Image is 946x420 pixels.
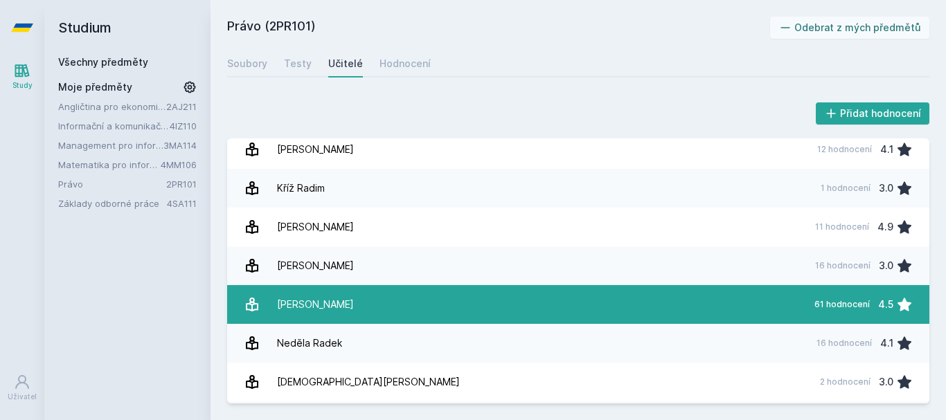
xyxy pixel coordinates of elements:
[227,285,929,324] a: [PERSON_NAME] 61 hodnocení 4.5
[879,174,893,202] div: 3.0
[277,368,460,396] div: [DEMOGRAPHIC_DATA][PERSON_NAME]
[815,260,871,271] div: 16 hodnocení
[166,179,197,190] a: 2PR101
[227,17,770,39] h2: Právo (2PR101)
[820,376,871,387] div: 2 hodnocení
[770,17,930,39] button: Odebrat z mých předmětů
[227,363,929,401] a: [DEMOGRAPHIC_DATA][PERSON_NAME] 2 hodnocení 3.0
[817,144,872,155] div: 12 hodnocení
[277,136,354,163] div: [PERSON_NAME]
[880,329,893,357] div: 4.1
[163,140,197,151] a: 3MA114
[161,159,197,170] a: 4MM106
[380,50,431,77] a: Hodnocení
[277,213,354,241] div: [PERSON_NAME]
[277,174,325,202] div: Kříž Radim
[821,183,871,194] div: 1 hodnocení
[58,80,132,94] span: Moje předměty
[277,291,354,318] div: [PERSON_NAME]
[58,100,166,113] a: Angličtina pro ekonomická studia 1 (B2/C1)
[277,329,342,357] div: Neděla Radek
[227,50,267,77] a: Soubory
[877,213,893,241] div: 4.9
[328,50,363,77] a: Učitelé
[58,138,163,152] a: Management pro informatiky a statistiky
[879,368,893,396] div: 3.0
[58,56,148,68] a: Všechny předměty
[227,324,929,363] a: Neděla Radek 16 hodnocení 4.1
[277,252,354,280] div: [PERSON_NAME]
[878,291,893,318] div: 4.5
[284,50,312,77] a: Testy
[167,198,197,209] a: 4SA111
[227,208,929,246] a: [PERSON_NAME] 11 hodnocení 4.9
[8,392,37,402] div: Uživatel
[58,119,170,133] a: Informační a komunikační technologie
[814,299,870,310] div: 61 hodnocení
[816,102,930,125] button: Přidat hodnocení
[3,367,42,409] a: Uživatel
[58,197,167,210] a: Základy odborné práce
[227,130,929,169] a: [PERSON_NAME] 12 hodnocení 4.1
[58,177,166,191] a: Právo
[380,57,431,71] div: Hodnocení
[227,57,267,71] div: Soubory
[3,55,42,98] a: Study
[227,246,929,285] a: [PERSON_NAME] 16 hodnocení 3.0
[227,169,929,208] a: Kříž Radim 1 hodnocení 3.0
[879,252,893,280] div: 3.0
[328,57,363,71] div: Učitelé
[58,158,161,172] a: Matematika pro informatiky
[284,57,312,71] div: Testy
[815,221,869,232] div: 11 hodnocení
[816,338,872,349] div: 16 hodnocení
[170,120,197,131] a: 4IZ110
[12,80,33,91] div: Study
[166,101,197,112] a: 2AJ211
[880,136,893,163] div: 4.1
